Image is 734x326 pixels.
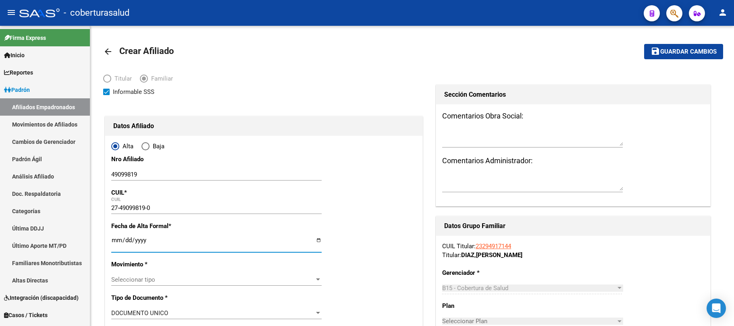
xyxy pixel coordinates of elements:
[103,47,113,56] mat-icon: arrow_back
[4,293,79,302] span: Integración (discapacidad)
[119,142,133,151] span: Alta
[4,33,46,42] span: Firma Express
[442,110,704,122] h3: Comentarios Obra Social:
[651,46,660,56] mat-icon: save
[474,251,476,259] span: ,
[442,155,704,166] h3: Comentarios Administrador:
[442,268,521,277] p: Gerenciador *
[111,260,203,269] p: Movimiento *
[111,74,132,83] span: Titular
[111,309,168,317] span: DOCUMENTO UNICO
[103,77,181,84] mat-radio-group: Elija una opción
[476,243,511,250] a: 23294917144
[442,242,704,260] div: CUIL Titular: Titular:
[111,222,203,230] p: Fecha de Alta Formal
[660,48,717,56] span: Guardar cambios
[444,88,702,101] h1: Sección Comentarios
[442,301,521,310] p: Plan
[644,44,723,59] button: Guardar cambios
[707,299,726,318] div: Open Intercom Messenger
[111,293,203,302] p: Tipo de Documento *
[4,68,33,77] span: Reportes
[4,85,30,94] span: Padrón
[442,284,508,292] span: B15 - Cobertura de Salud
[111,144,173,152] mat-radio-group: Elija una opción
[111,276,314,283] span: Seleccionar tipo
[113,87,154,97] span: Informable SSS
[444,220,702,233] h1: Datos Grupo Familiar
[4,311,48,320] span: Casos / Tickets
[150,142,164,151] span: Baja
[442,318,615,325] span: Seleccionar Plan
[718,8,728,17] mat-icon: person
[6,8,16,17] mat-icon: menu
[148,74,173,83] span: Familiar
[113,120,414,133] h1: Datos Afiliado
[64,4,129,22] span: - coberturasalud
[111,188,203,197] p: CUIL
[111,155,203,164] p: Nro Afiliado
[4,51,25,60] span: Inicio
[461,251,522,259] strong: DIAZ [PERSON_NAME]
[119,46,174,56] span: Crear Afiliado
